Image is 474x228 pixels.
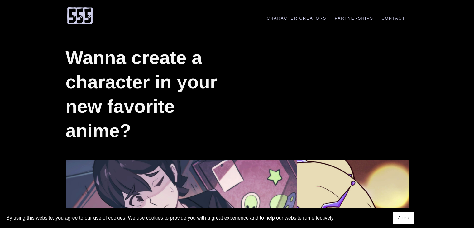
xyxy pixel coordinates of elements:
[66,7,94,24] img: 555 Comic
[264,16,330,21] a: Character Creators
[66,7,94,22] a: 555 Comic
[393,212,414,224] button: Accept
[378,16,409,21] a: Contact
[398,216,409,220] span: Accept
[332,16,377,21] a: Partnerships
[6,214,335,222] p: By using this website, you agree to our use of cookies. We use cookies to provide you with a grea...
[66,46,232,143] h1: Wanna create a character in your new favorite anime?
